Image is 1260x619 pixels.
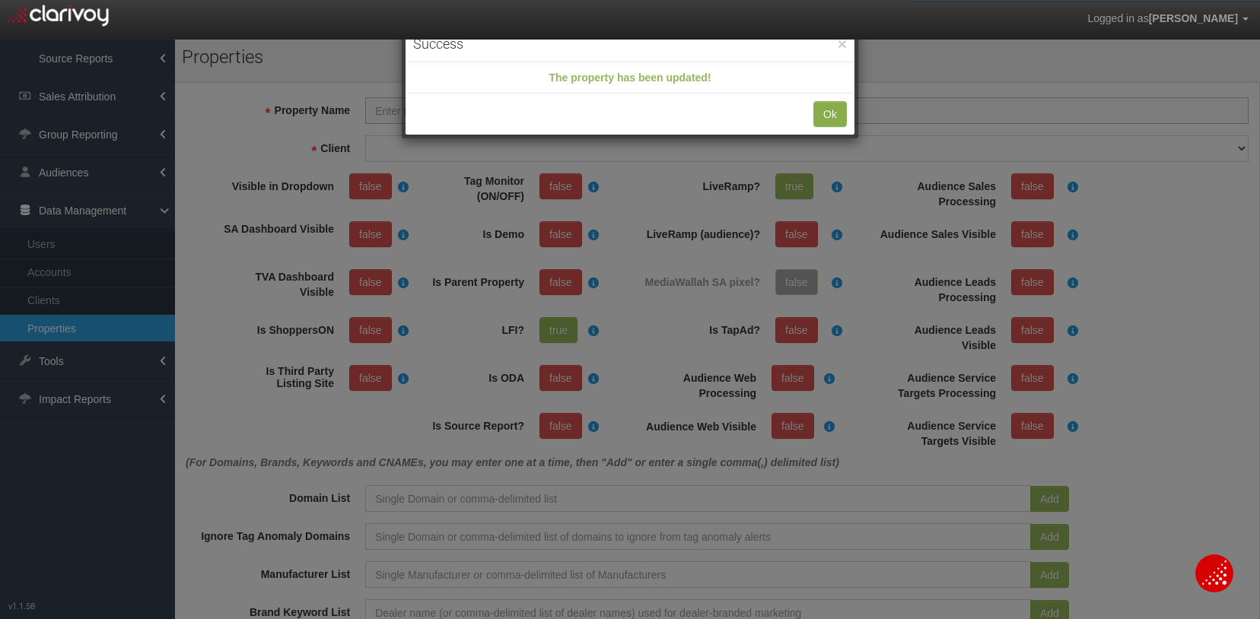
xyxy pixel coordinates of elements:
[1076,1,1260,37] a: Logged in as[PERSON_NAME]
[813,101,847,127] button: Ok
[413,34,847,54] h4: Success
[549,71,711,84] strong: The property has been updated!
[838,36,847,52] button: ×
[1087,12,1148,24] span: Logged in as
[1149,12,1238,24] span: [PERSON_NAME]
